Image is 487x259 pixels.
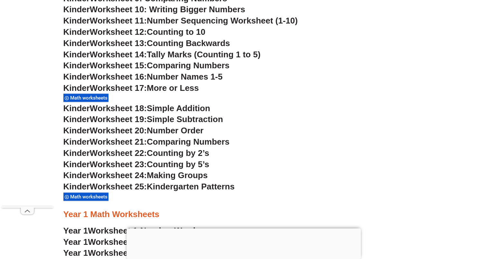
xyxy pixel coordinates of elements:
span: Counting Backwards [147,38,230,48]
span: Kinder [63,50,90,59]
a: KinderWorksheet 10: Writing Bigger Numbers [63,5,245,14]
span: Kinder [63,114,90,124]
span: Kinder [63,148,90,158]
a: Year 1Worksheet 1:Number Words [63,226,200,235]
span: Worksheet 13: [90,38,147,48]
span: Number Names 1-5 [147,72,222,82]
span: Worksheet 17: [90,83,147,93]
span: Worksheet 25: [90,182,147,191]
div: Math worksheets [63,192,108,201]
span: Kinder [63,159,90,169]
span: Worksheet 23: [90,159,147,169]
span: Number Sequencing Worksheet (1-10) [147,16,298,25]
span: Worksheet 3: [88,248,140,258]
span: Worksheet 2: [88,237,140,247]
span: Kinder [63,27,90,37]
span: Kinder [63,83,90,93]
h3: Year 1 Math Worksheets [63,209,424,220]
span: Tally Marks (Counting 1 to 5) [147,50,260,59]
span: Kinder [63,72,90,82]
span: Kindergarten Patterns [147,182,235,191]
span: Worksheet 15: [90,61,147,70]
a: Year 1Worksheet 2:Comparing Numbers [63,237,223,247]
span: Kinder [63,61,90,70]
span: Math worksheets [70,194,109,200]
span: Worksheet 19: [90,114,147,124]
span: Kinder [63,182,90,191]
span: Simple Addition [147,103,210,113]
span: Comparing Numbers [147,137,229,147]
span: Comparing Numbers [147,61,229,70]
span: Math worksheets [70,95,109,101]
span: Number Order [147,126,203,135]
span: Kinder [63,103,90,113]
span: Worksheet 1: [88,226,140,235]
span: Worksheet 21: [90,137,147,147]
div: Math worksheets [63,93,108,102]
span: Simple Subtraction [147,114,223,124]
span: Worksheet 10: Writing Bigger Numbers [90,5,245,14]
span: Worksheet 14: [90,50,147,59]
iframe: Advertisement [126,228,361,257]
span: Worksheet 18: [90,103,147,113]
span: Counting by 5’s [147,159,209,169]
span: Worksheet 20: [90,126,147,135]
span: Worksheet 16: [90,72,147,82]
span: Kinder [63,16,90,25]
iframe: Advertisement [2,13,53,206]
span: Kinder [63,38,90,48]
span: Number Words [140,226,200,235]
iframe: Chat Widget [380,187,487,259]
span: Kinder [63,137,90,147]
span: Counting to 10 [147,27,205,37]
span: Counting by 2’s [147,148,209,158]
span: Worksheet 11: [90,16,147,25]
span: Making Groups [147,170,208,180]
span: Worksheet 12: [90,27,147,37]
span: Kinder [63,170,90,180]
span: Worksheet 24: [90,170,147,180]
span: More or Less [147,83,199,93]
span: Kinder [63,5,90,14]
span: Worksheet 22: [90,148,147,158]
span: Kinder [63,126,90,135]
a: Year 1Worksheet 3:Number Pattern [63,248,203,258]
